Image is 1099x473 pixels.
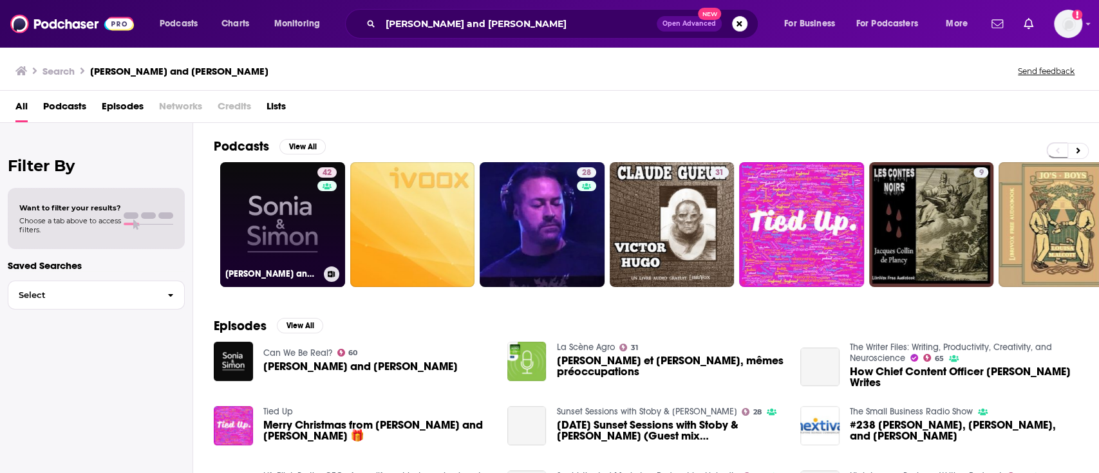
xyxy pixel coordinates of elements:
span: Networks [159,96,202,122]
a: Podcasts [43,96,86,122]
span: 28 [582,167,591,180]
a: Show notifications dropdown [986,13,1008,35]
a: 28 [577,167,596,178]
p: Saved Searches [8,259,185,272]
a: 31 [610,162,735,287]
a: Sonia and Simon [263,361,458,372]
a: La Scène Agro [556,342,614,353]
a: EpisodesView All [214,318,323,334]
span: 60 [348,350,357,356]
div: Search podcasts, credits, & more... [357,9,771,39]
span: 28 [753,409,762,415]
a: March 2024 Sunset Sessions with Stoby & Sonia Scott (Guest mix Simon Sinfield) [507,406,547,445]
h2: Episodes [214,318,267,334]
button: open menu [937,14,984,34]
a: How Chief Content Officer Sonia Simone Writes [850,366,1078,388]
a: 9 [973,167,988,178]
span: Open Advanced [662,21,716,27]
a: 31 [619,344,638,351]
a: 42 [317,167,337,178]
span: 65 [935,356,944,362]
button: open menu [775,14,851,34]
span: Select [8,291,157,299]
h3: [PERSON_NAME] and [PERSON_NAME] [90,65,268,77]
img: Podchaser - Follow, Share and Rate Podcasts [10,12,134,36]
a: Charts [213,14,257,34]
a: Episodes [102,96,144,122]
span: [PERSON_NAME] et [PERSON_NAME], mêmes préoccupations [556,355,785,377]
a: The Small Business Radio Show [850,406,973,417]
span: 42 [323,167,332,180]
img: Sonia and Simon [214,342,253,381]
button: Open AdvancedNew [657,16,722,32]
a: Show notifications dropdown [1019,13,1038,35]
a: 65 [923,354,944,362]
img: User Profile [1054,10,1082,38]
span: 31 [715,167,724,180]
span: Merry Christmas from [PERSON_NAME] and [PERSON_NAME] 🎁 [263,420,492,441]
a: PodcastsView All [214,138,326,154]
span: #238 [PERSON_NAME], [PERSON_NAME], and [PERSON_NAME] [850,420,1078,441]
a: Can We Be Real? [263,348,332,358]
h2: Filter By [8,156,185,175]
a: Sonia Bichet et Simon Fortin, mêmes préoccupations [556,355,785,377]
span: How Chief Content Officer [PERSON_NAME] Writes [850,366,1078,388]
span: Podcasts [160,15,198,33]
span: More [946,15,968,33]
button: Show profile menu [1054,10,1082,38]
span: New [698,8,721,20]
span: For Business [784,15,835,33]
span: Logged in as AnnaO [1054,10,1082,38]
a: Tied Up [263,406,293,417]
a: March 2024 Sunset Sessions with Stoby & Sonia Scott (Guest mix Simon Sinfield) [556,420,785,441]
svg: Add a profile image [1072,10,1082,20]
a: 31 [710,167,729,178]
a: 60 [337,349,358,357]
a: All [15,96,28,122]
button: Select [8,281,185,310]
a: 28 [480,162,605,287]
span: Credits [218,96,251,122]
span: Choose a tab above to access filters. [19,216,121,234]
button: open menu [265,14,337,34]
span: [PERSON_NAME] and [PERSON_NAME] [263,361,458,372]
button: open menu [151,14,214,34]
h3: Search [42,65,75,77]
a: Sunset Sessions with Stoby & Sonia Scott [556,406,737,417]
input: Search podcasts, credits, & more... [380,14,657,34]
h3: [PERSON_NAME] and [PERSON_NAME] [225,268,319,279]
a: 42[PERSON_NAME] and [PERSON_NAME] [220,162,345,287]
h2: Podcasts [214,138,269,154]
span: [DATE] Sunset Sessions with Stoby & [PERSON_NAME] (Guest mix [PERSON_NAME]) [556,420,785,441]
button: open menu [848,14,937,34]
span: 31 [631,345,638,351]
img: Sonia Bichet et Simon Fortin, mêmes préoccupations [507,342,547,381]
img: Merry Christmas from Sonia and Simon 🎁 [214,406,253,445]
span: For Podcasters [856,15,918,33]
button: Send feedback [1014,66,1078,77]
span: Want to filter your results? [19,203,121,212]
img: #238 Sonia Simone, Amine Khechfe, and Annie Xu [800,406,840,445]
a: Lists [267,96,286,122]
button: View All [279,139,326,154]
span: Charts [221,15,249,33]
a: The Writer Files: Writing, Productivity, Creativity, and Neuroscience [850,342,1052,364]
a: 28 [742,408,762,416]
a: How Chief Content Officer Sonia Simone Writes [800,348,840,387]
button: View All [277,318,323,333]
span: Monitoring [274,15,320,33]
a: Merry Christmas from Sonia and Simon 🎁 [263,420,492,441]
a: #238 Sonia Simone, Amine Khechfe, and Annie Xu [850,420,1078,441]
a: 9 [869,162,994,287]
span: 9 [979,167,983,180]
